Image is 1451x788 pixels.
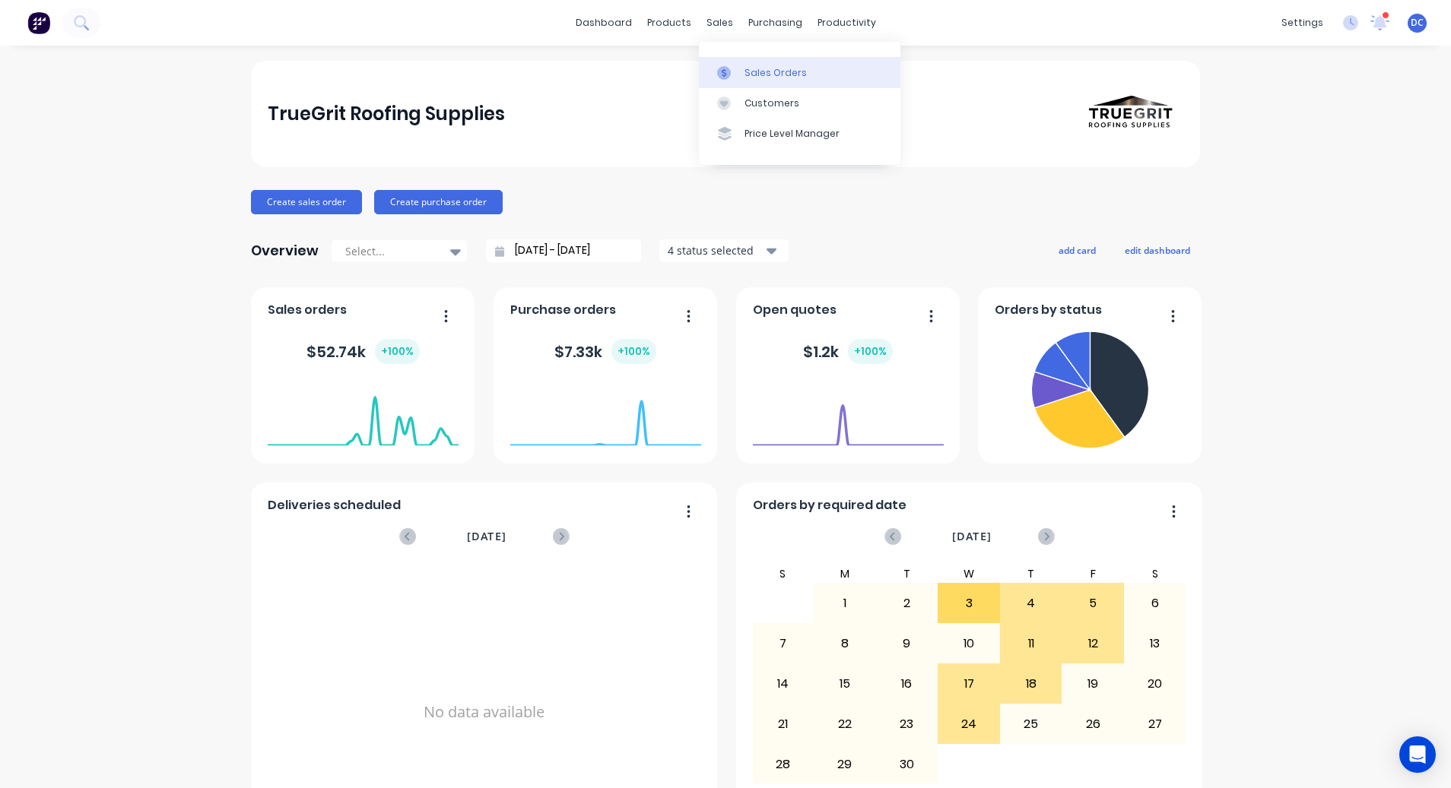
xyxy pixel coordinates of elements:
[554,339,656,364] div: $ 7.33k
[938,584,999,622] div: 3
[306,339,420,364] div: $ 52.74k
[952,528,992,545] span: [DATE]
[877,745,938,783] div: 30
[699,119,900,149] a: Price Level Manager
[251,190,362,214] button: Create sales order
[1001,584,1062,622] div: 4
[1399,736,1436,773] div: Open Intercom Messenger
[753,301,837,319] span: Open quotes
[611,339,656,364] div: + 100 %
[1062,565,1124,583] div: F
[1000,565,1062,583] div: T
[938,705,999,743] div: 24
[877,705,938,743] div: 23
[640,11,699,34] div: products
[814,705,875,743] div: 22
[1049,240,1106,260] button: add card
[753,665,814,703] div: 14
[659,239,789,262] button: 4 status selected
[752,565,814,583] div: S
[745,66,807,80] div: Sales Orders
[753,625,814,663] div: 7
[745,97,799,110] div: Customers
[995,301,1102,319] span: Orders by status
[375,339,420,364] div: + 100 %
[27,11,50,34] img: Factory
[699,88,900,119] a: Customers
[1062,665,1123,703] div: 19
[876,565,938,583] div: T
[814,584,875,622] div: 1
[568,11,640,34] a: dashboard
[803,339,893,364] div: $ 1.2k
[374,190,503,214] button: Create purchase order
[753,705,814,743] div: 21
[1124,565,1186,583] div: S
[1125,584,1186,622] div: 6
[877,665,938,703] div: 16
[741,11,810,34] div: purchasing
[938,565,1000,583] div: W
[1274,11,1331,34] div: settings
[1125,625,1186,663] div: 13
[268,99,505,129] div: TrueGrit Roofing Supplies
[268,496,401,514] span: Deliveries scheduled
[810,11,884,34] div: productivity
[814,665,875,703] div: 15
[753,745,814,783] div: 28
[938,665,999,703] div: 17
[251,236,319,266] div: Overview
[467,528,506,545] span: [DATE]
[1077,61,1183,167] img: TrueGrit Roofing Supplies
[1062,705,1123,743] div: 26
[877,625,938,663] div: 9
[668,242,764,258] div: 4 status selected
[1411,16,1424,30] span: DC
[1125,665,1186,703] div: 20
[699,57,900,87] a: Sales Orders
[699,11,741,34] div: sales
[1001,665,1062,703] div: 18
[268,301,347,319] span: Sales orders
[877,584,938,622] div: 2
[1001,705,1062,743] div: 25
[814,565,876,583] div: M
[814,745,875,783] div: 29
[745,127,840,141] div: Price Level Manager
[1001,625,1062,663] div: 11
[848,339,893,364] div: + 100 %
[1062,625,1123,663] div: 12
[510,301,616,319] span: Purchase orders
[814,625,875,663] div: 8
[1125,705,1186,743] div: 27
[938,625,999,663] div: 10
[1062,584,1123,622] div: 5
[1115,240,1200,260] button: edit dashboard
